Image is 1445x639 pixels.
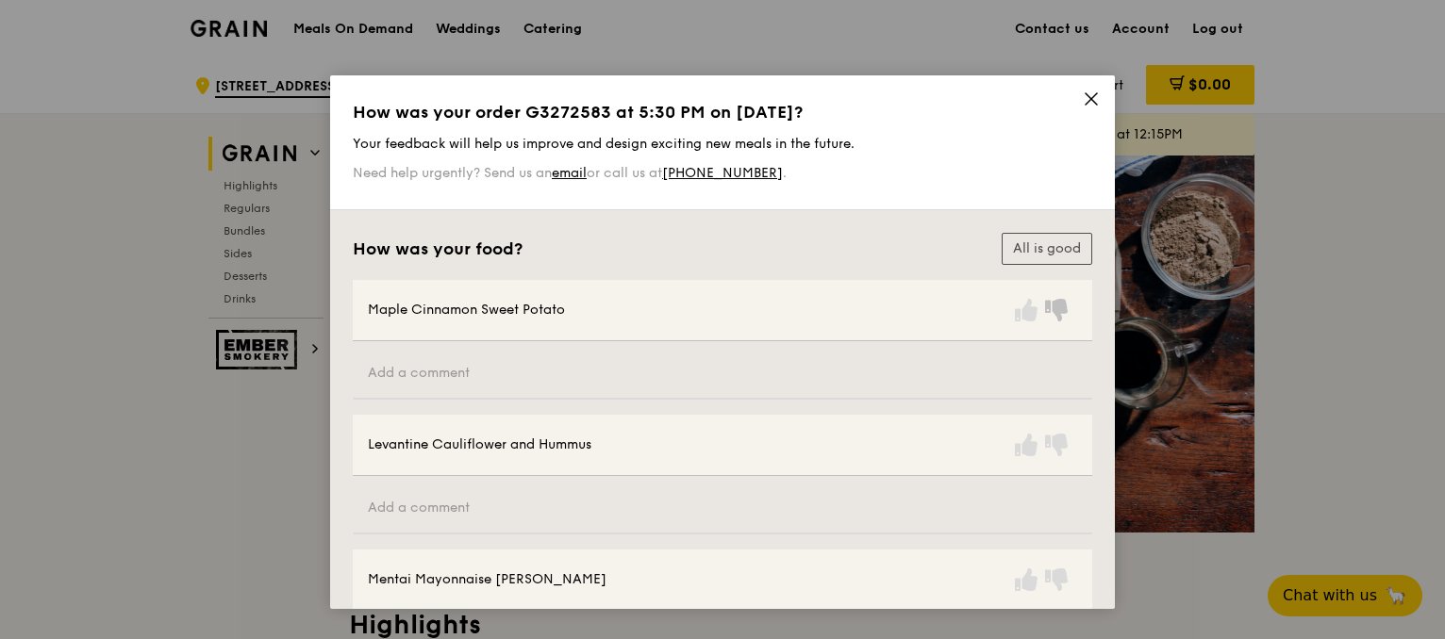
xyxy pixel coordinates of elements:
a: [PHONE_NUMBER] [662,165,783,181]
h2: How was your food? [353,238,523,259]
div: Maple Cinnamon Sweet Potato [368,301,565,319]
a: email [552,165,587,181]
input: Add a comment [353,483,1092,534]
input: Add a comment [353,349,1092,400]
button: All is good [1002,233,1092,265]
div: Mentai Mayonnaise [PERSON_NAME] [368,570,606,589]
p: Your feedback will help us improve and design exciting new meals in the future. [353,136,1092,152]
div: Levantine Cauliflower and Hummus [368,435,591,454]
h1: How was your order G3272583 at 5:30 PM on [DATE]? [353,102,1092,123]
p: Need help urgently? Send us an or call us at . [353,165,1092,181]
